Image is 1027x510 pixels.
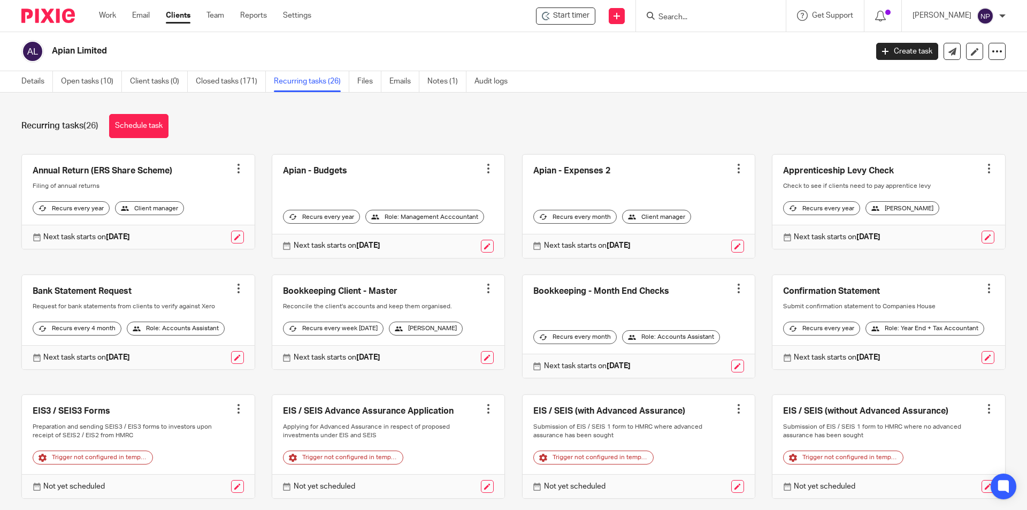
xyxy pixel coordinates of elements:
p: Not yet scheduled [294,481,355,492]
p: Next task starts on [794,232,880,242]
div: Role: Accounts Assistant [127,322,225,336]
strong: [DATE] [856,354,880,361]
div: Recurs every month [533,210,617,224]
a: Files [357,71,381,92]
div: Trigger not configured in template [783,451,903,465]
img: svg%3E [977,7,994,25]
a: Reports [240,10,267,21]
p: Next task starts on [294,240,380,251]
strong: [DATE] [856,233,880,241]
a: Team [206,10,224,21]
div: Recurs every week [DATE] [283,322,384,336]
img: svg%3E [21,40,44,63]
div: Trigger not configured in template [33,451,153,465]
img: Pixie [21,9,75,23]
div: [PERSON_NAME] [865,201,939,215]
div: Role: Accounts Assistant [622,330,720,344]
div: Recurs every year [783,201,860,215]
a: Create task [876,43,938,60]
h1: Recurring tasks [21,120,98,132]
span: Start timer [553,10,589,21]
strong: [DATE] [356,242,380,249]
a: Client tasks (0) [130,71,188,92]
a: Details [21,71,53,92]
p: Next task starts on [544,361,631,371]
strong: [DATE] [106,354,130,361]
p: Next task starts on [43,232,130,242]
div: Role: Year End + Tax Accountant [865,322,984,336]
strong: [DATE] [607,362,631,370]
a: Settings [283,10,311,21]
p: Not yet scheduled [544,481,606,492]
a: Emails [389,71,419,92]
input: Search [657,13,754,22]
p: Not yet scheduled [43,481,105,492]
p: Next task starts on [43,352,130,363]
div: Trigger not configured in template [283,451,403,465]
a: Notes (1) [427,71,466,92]
div: Trigger not configured in template [533,451,654,465]
div: Role: Management Acccountant [365,210,484,224]
div: Recurs every year [783,322,860,336]
a: Recurring tasks (26) [274,71,349,92]
strong: [DATE] [607,242,631,249]
div: Client manager [115,201,184,215]
p: [PERSON_NAME] [913,10,971,21]
p: Next task starts on [294,352,380,363]
a: Audit logs [474,71,516,92]
div: [PERSON_NAME] [389,322,463,336]
div: Recurs every 4 month [33,322,121,336]
a: Schedule task [109,114,168,138]
span: Get Support [812,12,853,19]
a: Email [132,10,150,21]
div: Client manager [622,210,691,224]
p: Next task starts on [794,352,880,363]
strong: [DATE] [356,354,380,361]
div: Apian Limited [536,7,595,25]
a: Work [99,10,116,21]
div: Recurs every year [33,201,110,215]
h2: Apian Limited [52,45,699,57]
span: (26) [83,121,98,130]
div: Recurs every month [533,330,617,344]
div: Recurs every year [283,210,360,224]
a: Clients [166,10,190,21]
strong: [DATE] [106,233,130,241]
a: Closed tasks (171) [196,71,266,92]
a: Open tasks (10) [61,71,122,92]
p: Not yet scheduled [794,481,855,492]
p: Next task starts on [544,240,631,251]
